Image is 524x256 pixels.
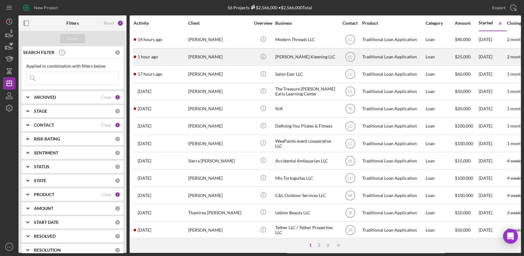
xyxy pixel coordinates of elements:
div: [DATE] [479,204,506,221]
div: 0 [115,206,120,211]
div: Loan [426,153,454,169]
div: 0 [115,220,120,225]
div: Traditional Loan Application [362,187,424,204]
time: 2025-08-15 21:09 [138,210,151,215]
div: Reset [104,21,114,26]
div: Loan [426,49,454,65]
text: LC [348,55,353,59]
div: [PERSON_NAME] [188,170,250,186]
div: [PERSON_NAME] [188,135,250,152]
div: [DATE] [479,187,506,204]
time: 2025-09-04 22:10 [138,72,162,77]
div: Traditional Loan Application [362,83,424,100]
div: Loan [426,83,454,100]
div: [PERSON_NAME] [188,31,250,48]
text: HF [348,193,353,198]
b: SENTIMENT [34,150,58,155]
div: [DATE] [479,101,506,117]
span: $10,000 [455,210,471,215]
div: Traditional Loan Application [362,170,424,186]
div: Leblon Beauty LLC [275,204,337,221]
b: AMOUNT [34,206,53,211]
div: Salon Ezer LLC [275,66,337,82]
time: 3 weeks [507,227,522,233]
text: LC [348,141,353,146]
div: Accidental Antiquarian LLC [275,153,337,169]
div: Sierra [PERSON_NAME] [188,153,250,169]
b: ARCHIVED [34,95,56,100]
div: Clear [101,123,112,128]
div: Apply [67,34,78,43]
div: Traditional Loan Application [362,204,424,221]
span: $50,000 [455,227,471,233]
b: CONTACT [34,123,54,128]
div: [PERSON_NAME] [188,83,250,100]
span: $20,000 [455,106,471,111]
time: 2025-08-14 21:06 [138,228,151,233]
div: [DATE] [479,118,506,134]
time: 1 month [507,89,523,94]
div: Client [188,21,250,26]
div: 1 [115,94,120,100]
div: Product [362,21,424,26]
b: STATUS [34,164,49,169]
div: 0 [115,108,120,114]
div: Loan [426,31,454,48]
time: 2025-09-05 14:21 [138,54,158,59]
b: STAGE [34,109,47,114]
button: LC [3,241,15,253]
div: Started [479,20,493,25]
b: RESOLVED [34,234,56,239]
div: [DATE] [479,135,506,152]
div: Thamires [PERSON_NAME] [188,204,250,221]
time: 1 month [507,123,523,128]
time: 2025-09-02 14:51 [138,158,151,163]
div: 0 [115,136,120,142]
div: Modern Threads LLC [275,31,337,48]
time: 4 weeks [507,158,522,163]
div: 56 Projects • $2,566,000 Total [227,5,312,10]
time: 3 weeks [507,210,522,215]
div: WeePaints event cooperative LLC [275,135,337,152]
div: Loan [426,170,454,186]
div: Export [492,2,505,14]
div: 0 [115,50,120,55]
div: Business [275,21,337,26]
span: $50,000 [455,89,471,94]
div: 2 [315,243,323,248]
div: Traditional Loan Application [362,222,424,238]
span: $60,000 [455,71,471,77]
div: New Project [34,2,58,14]
div: 0 [115,233,120,239]
b: PRODUCT [34,192,54,197]
text: JR [348,228,352,233]
time: 2025-08-18 15:33 [138,193,151,198]
div: [PERSON_NAME] Kleening LLC [275,49,337,65]
text: LC [348,176,353,180]
span: $100,000 [455,175,473,181]
div: Open Intercom Messenger [503,229,518,244]
div: 0 [115,247,120,253]
div: Tether LLC / Tether Properties LLC [275,222,337,238]
span: $100,000 [455,141,473,146]
div: 0 [115,178,120,183]
button: Apply [60,34,85,43]
span: $100,000 [455,193,473,198]
span: $40,000 [455,37,471,42]
div: Traditional Loan Application [362,31,424,48]
text: TK [348,107,352,111]
div: [DATE] [479,31,506,48]
time: 1 month [507,71,523,77]
div: Traditional Loan Application [362,49,424,65]
span: $25,000 [455,54,471,59]
time: 2025-09-03 15:51 [138,89,151,94]
div: 3 [323,243,332,248]
span: $15,000 [455,158,471,163]
div: [DATE] [479,83,506,100]
div: C&L Outdoor Services LLC [275,187,337,204]
time: 2025-08-26 15:30 [138,176,151,181]
b: STATE [34,178,46,183]
time: 1 month [507,106,523,111]
b: START DATE [34,220,59,225]
div: [PERSON_NAME] [188,101,250,117]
